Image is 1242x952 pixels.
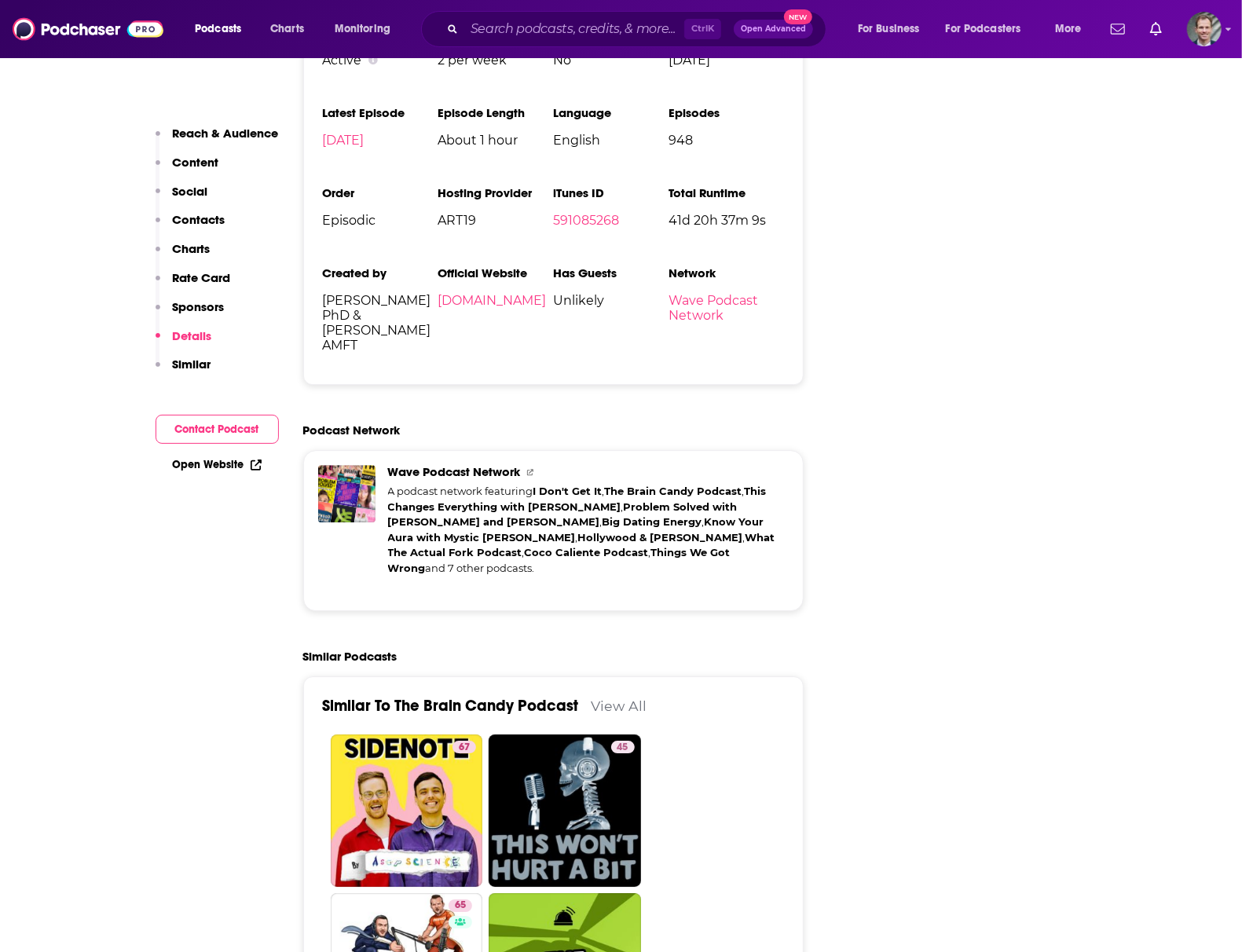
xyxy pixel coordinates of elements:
button: open menu [184,16,262,42]
a: 45 [611,741,635,753]
img: Big Dating Energy [333,481,359,507]
span: , [603,485,605,497]
img: User Profile [1187,12,1222,46]
button: Details [156,328,212,357]
button: Contact Podcast [156,415,279,444]
span: Podcasts [195,18,241,40]
button: open menu [847,16,940,42]
a: I Don't Get It [533,485,603,497]
span: 65 [455,898,466,914]
p: Details [173,328,212,343]
span: , [600,515,603,528]
a: Hollywood & [PERSON_NAME] [578,531,743,544]
button: open menu [936,16,1044,42]
a: Wave Podcast Network [318,465,376,522]
h3: Latest Episode [323,105,438,120]
div: Active [323,53,438,68]
button: Show profile menu [1187,12,1222,46]
span: , [522,546,525,558]
h3: Official Website [438,265,553,280]
span: 2 per week [438,53,553,68]
button: open menu [1044,16,1101,42]
img: Problem Solved with Jeff Guenther and Alex Moskovich [310,477,336,503]
h3: Episodes [669,105,784,120]
p: Social [173,184,208,199]
a: Show notifications dropdown [1105,16,1131,42]
img: Hollywood & Levine [307,500,333,525]
span: More [1055,18,1082,40]
span: New [784,9,812,24]
span: , [702,515,705,528]
button: Social [156,184,208,213]
a: 591085268 [553,213,619,228]
a: 65 [449,899,472,912]
span: No [553,53,669,68]
img: Coco Caliente Podcast [353,507,379,533]
a: View All [592,698,647,714]
img: The Brain Candy Podcast [337,458,363,484]
h3: Order [323,185,438,200]
p: Rate Card [173,270,231,285]
a: Open Website [173,458,262,471]
span: 41d 20h 37m 9s [669,213,784,228]
a: 45 [489,734,641,887]
a: The Brain Candy Podcast [605,485,742,497]
button: Content [156,155,219,184]
a: This Changes Everything with [PERSON_NAME] [388,485,767,513]
button: Sponsors [156,299,225,328]
h3: Created by [323,265,438,280]
img: What The Actual Fork Podcast [330,503,356,529]
div: Search podcasts, credits, & more... [436,11,841,47]
span: ART19 [438,213,553,228]
h2: Podcast Network [303,423,401,438]
span: 67 [459,740,470,756]
a: Show notifications dropdown [1144,16,1168,42]
span: , [621,500,624,513]
h3: Episode Length [438,105,553,120]
h3: iTunes ID [553,185,669,200]
span: For Business [858,18,920,40]
span: [PERSON_NAME] PhD & [PERSON_NAME] AMFT [323,293,438,353]
a: Know Your Aura with Mystic [PERSON_NAME] [388,515,764,544]
h3: Language [553,105,669,120]
span: Monitoring [335,18,390,40]
img: Podchaser - Follow, Share and Rate Podcasts [13,14,163,44]
img: Know Your Aura with Mystic Michaela [356,484,382,510]
h2: Similar Podcasts [303,649,398,664]
a: Big Dating Energy [603,515,702,528]
span: Charts [270,18,304,40]
button: Similar [156,357,211,386]
span: 948 [669,133,784,148]
a: [DATE] [323,133,365,148]
span: , [576,531,578,544]
span: For Podcasters [946,18,1021,40]
span: Unlikely [553,293,669,308]
h3: Network [669,265,784,280]
span: [DATE] [669,53,784,68]
button: Reach & Audience [156,126,279,155]
a: Similar To The Brain Candy Podcast [323,696,579,716]
span: Open Advanced [741,25,806,33]
span: Ctrl K [684,19,721,39]
a: 67 [452,741,476,753]
button: Contacts [156,212,225,241]
input: Search podcasts, credits, & more... [464,16,684,42]
p: Sponsors [173,299,225,314]
img: This Changes Everything with Sarah Rice [360,461,386,487]
a: Wave Podcast Network [669,293,758,323]
button: Rate Card [156,270,231,299]
span: Wave Podcast Network [388,464,533,479]
span: Episodic [323,213,438,228]
p: Reach & Audience [173,126,279,141]
button: open menu [324,16,411,42]
a: 67 [331,734,483,887]
span: , [743,531,746,544]
h3: Total Runtime [669,185,784,200]
p: Contacts [173,212,225,227]
span: 45 [617,740,628,756]
span: , [649,546,651,558]
h3: Has Guests [553,265,669,280]
p: Charts [173,241,211,256]
span: Logged in as kwerderman [1187,12,1222,46]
